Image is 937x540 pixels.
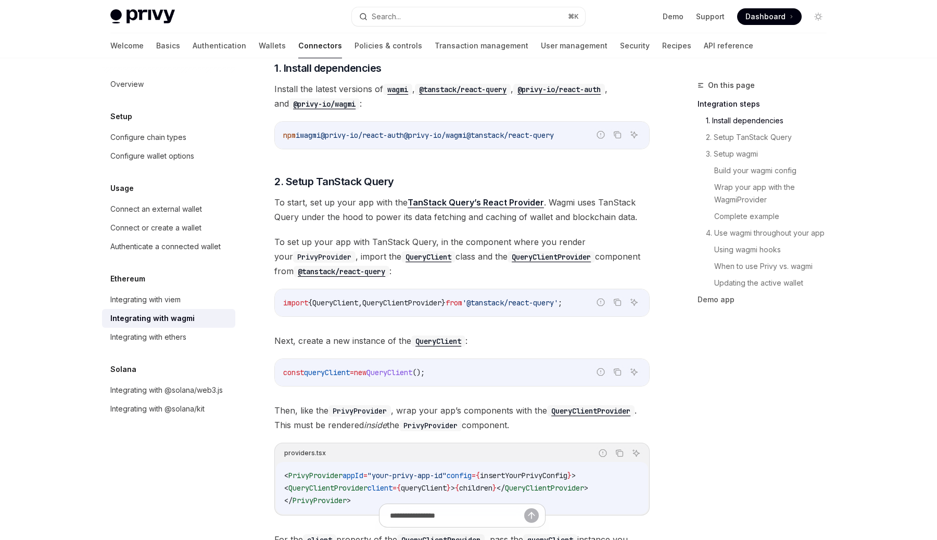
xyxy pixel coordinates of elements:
button: Report incorrect code [594,365,607,379]
div: Integrating with wagmi [110,312,195,325]
span: To start, set up your app with the . Wagmi uses TanStack Query under the hood to power its data f... [274,195,650,224]
div: Overview [110,78,144,91]
span: 2. Setup TanStack Query [274,174,394,189]
div: Integrating with ethers [110,331,186,343]
div: Configure chain types [110,131,186,144]
span: QueryClientProvider [288,483,368,493]
a: Authenticate a connected wallet [102,237,235,256]
button: Copy the contents from the code block [611,365,624,379]
span: client [368,483,392,493]
button: Ask AI [627,365,641,379]
a: QueryClient [401,251,455,262]
span: </ [284,496,293,505]
code: @privy-io/react-auth [513,84,605,95]
h5: Usage [110,182,134,195]
button: Copy the contents from the code block [611,295,624,309]
span: > [347,496,351,505]
span: { [308,298,312,307]
span: = [392,483,397,493]
span: i [296,131,300,140]
a: Configure wallet options [102,147,235,165]
span: = [350,368,354,377]
span: ; [558,298,562,307]
span: QueryClient [312,298,358,307]
button: Ask AI [627,128,641,142]
span: QueryClientProvider [505,483,584,493]
a: 4. Use wagmi throughout your app [698,225,835,241]
span: (); [412,368,425,377]
span: @privy-io/react-auth [321,131,404,140]
a: Configure chain types [102,128,235,147]
div: Authenticate a connected wallet [110,240,221,253]
a: Build your wagmi config [698,162,835,179]
h5: Solana [110,363,136,376]
span: const [283,368,304,377]
input: Ask a question... [390,504,524,527]
a: Security [620,33,650,58]
a: Overview [102,75,235,94]
div: Configure wallet options [110,150,194,162]
button: Copy the contents from the code block [613,446,626,460]
a: @tanstack/react-query [294,266,389,276]
span: Next, create a new instance of the : [274,333,650,348]
span: appId [343,471,363,480]
span: = [363,471,368,480]
span: PrivyProvider [288,471,343,480]
code: QueryClient [411,336,465,347]
button: Report incorrect code [594,128,607,142]
span: </ [497,483,505,493]
a: Connect or create a wallet [102,218,235,237]
div: Connect an external wallet [110,203,202,215]
a: QueryClientProvider [508,251,595,262]
button: Report incorrect code [594,295,607,309]
span: { [455,483,459,493]
img: light logo [110,9,175,24]
div: Search... [372,10,401,23]
span: queryClient [304,368,350,377]
div: Integrating with @solana/web3.js [110,384,223,396]
span: @tanstack/react-query [466,131,554,140]
span: wagmi [300,131,321,140]
span: config [447,471,472,480]
a: wagmi [383,84,412,94]
span: Dashboard [745,11,786,22]
span: ⌘ K [568,12,579,21]
span: > [584,483,588,493]
span: insertYourPrivyConfig [480,471,567,480]
button: Toggle dark mode [810,8,827,25]
code: @privy-io/wagmi [289,98,360,110]
div: providers.tsx [284,446,326,460]
span: "your-privy-app-id" [368,471,447,480]
code: @tanstack/react-query [415,84,511,95]
a: QueryClientProvider [547,405,635,416]
span: Then, like the , wrap your app’s components with the . This must be rendered the component. [274,403,650,432]
span: npm [283,131,296,140]
span: To set up your app with TanStack Query, in the component where you render your , import the class... [274,235,650,278]
a: @tanstack/react-query [415,84,511,94]
span: > [451,483,455,493]
span: queryClient [401,483,447,493]
span: , [358,298,362,307]
span: children [459,483,492,493]
a: User management [541,33,607,58]
a: Wrap your app with the WagmiProvider [698,179,835,208]
h5: Setup [110,110,132,123]
a: Basics [156,33,180,58]
button: Report incorrect code [596,446,610,460]
h5: Ethereum [110,273,145,285]
a: TanStack Query’s React Provider [408,197,544,208]
a: 1. Install dependencies [698,112,835,129]
code: wagmi [383,84,412,95]
span: } [567,471,572,480]
a: @privy-io/react-auth [513,84,605,94]
span: { [397,483,401,493]
a: Connect an external wallet [102,200,235,218]
a: When to use Privy vs. wagmi [698,258,835,275]
a: 2. Setup TanStack Query [698,129,835,146]
a: API reference [704,33,753,58]
a: Integrating with ethers [102,328,235,346]
a: Dashboard [737,8,802,25]
span: Install the latest versions of , , , and : [274,82,650,111]
code: QueryClientProvider [547,405,635,417]
div: Integrating with viem [110,293,181,306]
